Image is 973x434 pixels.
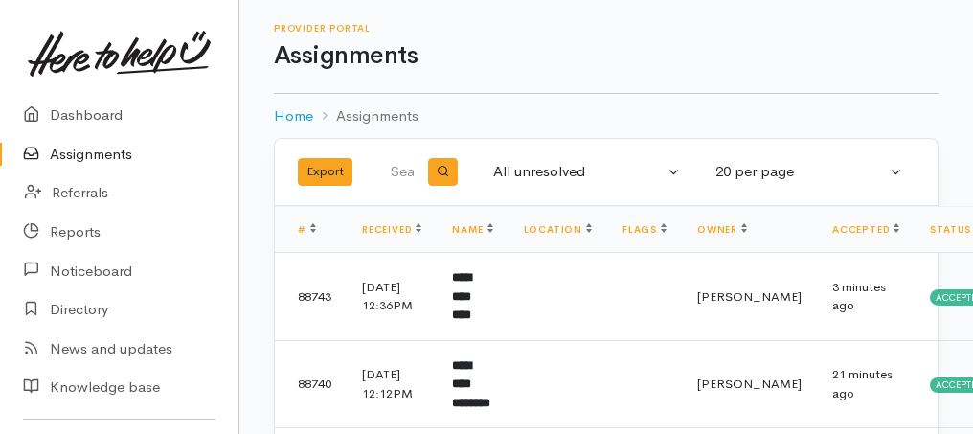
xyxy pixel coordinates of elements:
a: Accepted [832,223,899,236]
input: Search [390,149,418,195]
time: 21 minutes ago [832,366,893,401]
button: 20 per page [704,153,915,191]
td: [DATE] 12:36PM [347,253,437,341]
a: Name [452,223,492,236]
h6: Provider Portal [274,23,939,34]
a: Flags [622,223,667,236]
h1: Assignments [274,42,939,70]
span: [PERSON_NAME] [697,288,802,305]
td: [DATE] 12:12PM [347,340,437,428]
button: All unresolved [482,153,692,191]
a: Home [274,105,313,127]
li: Assignments [313,105,419,127]
button: Export [298,158,352,186]
div: 20 per page [715,161,886,183]
a: Location [524,223,592,236]
td: 88743 [275,253,347,341]
span: [PERSON_NAME] [697,376,802,392]
nav: breadcrumb [274,94,939,139]
a: Received [362,223,421,236]
a: Owner [697,223,747,236]
div: All unresolved [493,161,664,183]
time: 3 minutes ago [832,279,886,314]
td: 88740 [275,340,347,428]
a: # [298,223,316,236]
